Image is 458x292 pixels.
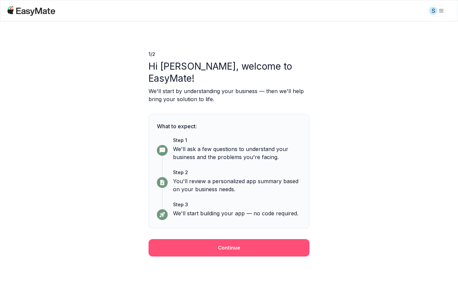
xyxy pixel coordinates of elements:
[173,145,301,161] p: We'll ask a few questions to understand your business and the problems you're facing.
[173,169,301,176] p: Step 2
[173,209,301,217] p: We'll start building your app — no code required.
[157,122,301,130] p: What to expect:
[173,177,301,193] p: You'll review a personalized app summary based on your business needs.
[149,51,309,58] p: 1 / 2
[429,7,437,15] div: S
[149,60,309,84] p: Hi [PERSON_NAME], welcome to EasyMate!
[149,87,309,103] p: We'll start by understanding your business — then we'll help bring your solution to life.
[173,201,301,208] p: Step 3
[149,239,309,257] button: Continue
[173,137,301,144] p: Step 1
